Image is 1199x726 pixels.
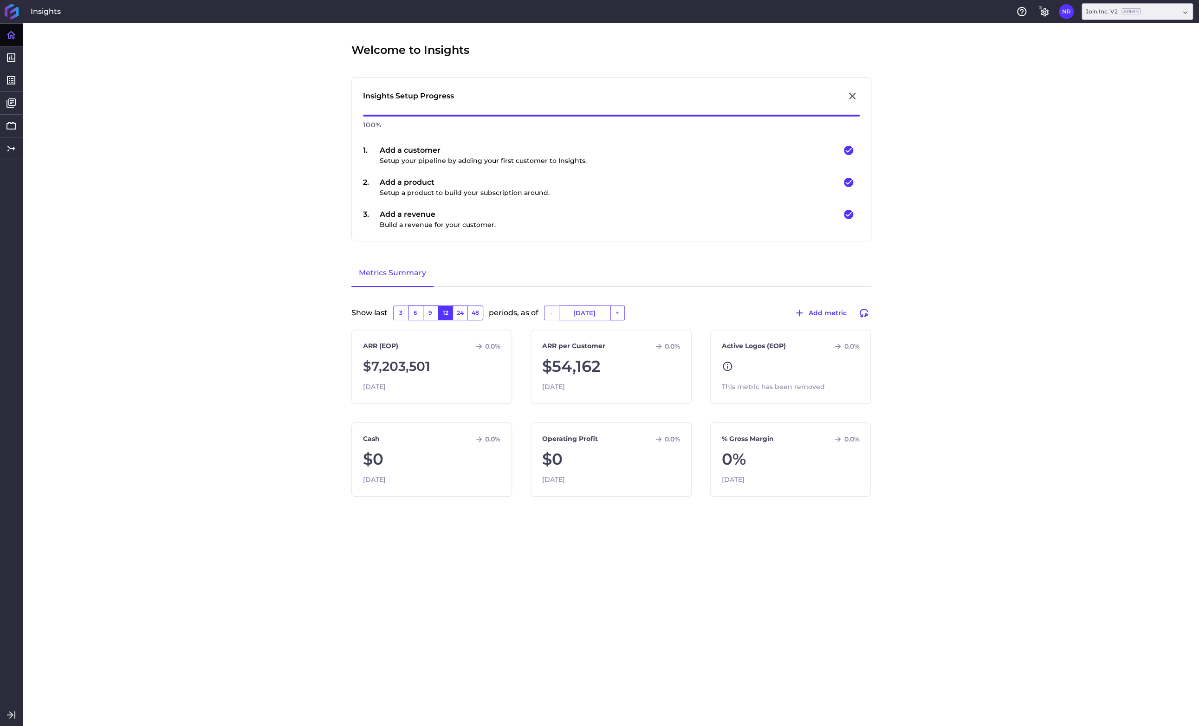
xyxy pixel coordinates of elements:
[351,305,871,330] div: Show last periods, as of
[380,220,496,230] p: Build a revenue for your customer.
[380,156,587,166] p: Setup your pipeline by adding your first customer to Insights.
[363,117,860,134] div: 100 %
[542,355,680,378] div: $54,162
[1014,4,1029,19] button: Help
[722,341,786,351] a: Active Logos (EOP)
[722,382,860,392] div: This metric has been removed
[651,342,680,350] div: 0.0 %
[830,435,859,443] div: 0.0 %
[467,305,483,320] button: 48
[363,209,380,230] div: 3 .
[363,341,398,351] a: ARR (EOP)
[790,305,851,320] button: Add metric
[380,145,587,166] div: Add a customer
[471,342,500,350] div: 0.0 %
[1086,7,1141,16] div: Join Inc. V2
[363,177,380,198] div: 2 .
[542,341,605,351] a: ARR per Customer
[363,91,454,102] div: Insights Setup Progress
[1037,4,1051,19] button: General Settings
[471,435,500,443] div: 0.0 %
[1059,4,1074,19] button: User Menu
[830,342,859,350] div: 0.0 %
[363,447,501,471] div: $0
[351,42,469,58] span: Welcome to Insights
[363,355,501,378] div: $7,203,501
[363,145,380,166] div: 1 .
[722,434,774,444] a: % Gross Margin
[559,306,610,320] input: Select Date
[845,89,860,104] button: Close
[380,188,550,198] p: Setup a product to build your subscription around.
[453,305,467,320] button: 24
[363,434,380,444] a: Cash
[408,305,423,320] button: 6
[542,434,598,444] a: Operating Profit
[393,305,408,320] button: 3
[423,305,438,320] button: 9
[380,177,550,198] div: Add a product
[1082,3,1193,20] div: Dropdown select
[651,435,680,443] div: 0.0 %
[438,305,453,320] button: 12
[722,447,860,471] div: 0%
[380,209,496,230] div: Add a revenue
[610,305,625,320] button: +
[542,447,680,471] div: $0
[351,260,434,287] a: Metrics Summary
[1121,8,1141,14] ins: Admin
[544,305,559,320] button: -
